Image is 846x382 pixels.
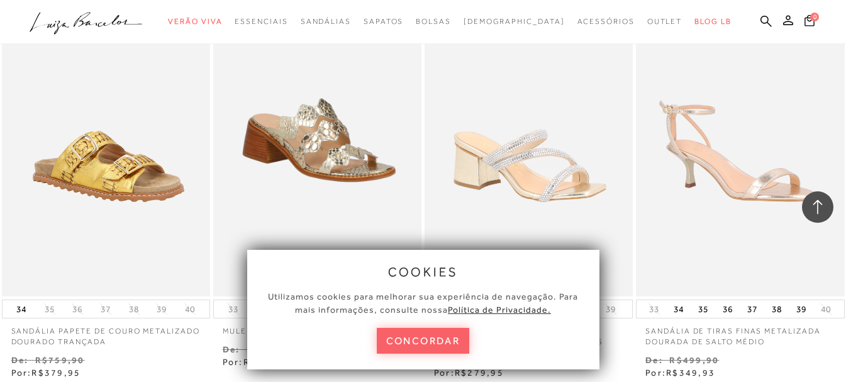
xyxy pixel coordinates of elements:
span: R$349,93 [666,368,715,378]
button: 38 [768,300,786,318]
button: 35 [41,303,58,315]
small: De: [223,344,240,354]
button: 36 [719,300,737,318]
a: categoryNavScreenReaderText [647,10,682,33]
a: SANDÁLIA PAPETE DE COURO METALIZADO DOURADO TRANÇADA [2,318,210,347]
button: concordar [377,328,470,354]
a: SANDÁLIA DE TIRAS FINAS METALIZADA DOURADA DE SALTO MÉDIO [636,318,844,347]
span: BLOG LB [694,17,731,26]
span: Essenciais [235,17,287,26]
span: Sandálias [301,17,351,26]
small: De: [645,355,663,365]
button: 0 [801,14,818,31]
span: 0 [810,13,819,21]
a: categoryNavScreenReaderText [364,10,403,33]
small: De: [11,355,29,365]
button: 37 [97,303,114,315]
button: 38 [125,303,143,315]
button: 36 [69,303,86,315]
button: 34 [670,300,687,318]
span: Por: [645,368,715,378]
button: 35 [694,300,712,318]
span: [DEMOGRAPHIC_DATA] [464,17,565,26]
button: 40 [181,303,199,315]
small: R$759,90 [35,355,85,365]
a: categoryNavScreenReaderText [235,10,287,33]
button: 33 [225,303,242,315]
a: categoryNavScreenReaderText [168,10,222,33]
span: Bolsas [416,17,451,26]
span: Utilizamos cookies para melhorar sua experiência de navegação. Para mais informações, consulte nossa [268,291,578,315]
a: MULE TIRAS ONDULADAS DOURADO [213,318,421,337]
span: Sapatos [364,17,403,26]
a: categoryNavScreenReaderText [301,10,351,33]
a: categoryNavScreenReaderText [416,10,451,33]
span: Acessórios [577,17,635,26]
button: 40 [817,303,835,315]
button: 39 [153,303,170,315]
span: Por: [11,368,81,378]
button: 34 [13,300,30,318]
a: noSubCategoriesText [464,10,565,33]
a: Política de Privacidade. [448,305,551,315]
small: R$499,90 [669,355,719,365]
span: R$379,95 [31,368,81,378]
span: cookies [388,265,459,279]
button: 39 [793,300,810,318]
button: 37 [743,300,761,318]
a: BLOG LB [694,10,731,33]
a: categoryNavScreenReaderText [577,10,635,33]
button: 33 [645,303,663,315]
span: Verão Viva [168,17,222,26]
span: Outlet [647,17,682,26]
span: Por: [223,357,292,367]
